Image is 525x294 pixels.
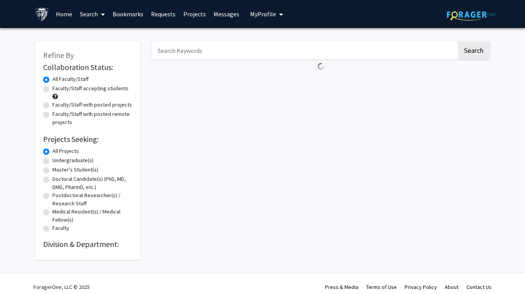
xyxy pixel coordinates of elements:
label: Postdoctoral Researcher(s) / Research Staff [52,191,132,208]
a: Requests [147,0,179,28]
span: Refine By [43,50,74,60]
label: Faculty/Staff with posted projects [52,101,132,109]
a: Privacy Policy [405,283,437,290]
img: Loading [314,59,328,73]
h2: Projects Seeking: [43,135,132,144]
a: Contact Us [466,283,492,290]
a: About [445,283,459,290]
a: Search [76,0,109,28]
label: All Projects [52,147,79,155]
a: Home [52,0,76,28]
a: Press & Media [325,283,358,290]
nav: Page navigation [152,73,490,91]
label: Undergraduate(s) [52,156,94,164]
label: Doctoral Candidate(s) (PhD, MD, DMD, PharmD, etc.) [52,175,132,191]
label: Faculty/Staff with posted remote projects [52,110,132,126]
label: Faculty/Staff accepting students [52,84,129,93]
h2: Division & Department: [43,240,132,249]
label: Master's Student(s) [52,166,98,174]
label: Medical Resident(s) / Medical Fellow(s) [52,208,132,224]
a: Messages [210,0,243,28]
iframe: Chat [492,259,519,288]
span: My Profile [250,10,276,18]
button: Search [458,42,490,59]
img: ForagerOne Logo [447,9,495,21]
h2: Collaboration Status: [43,63,132,72]
a: Projects [179,0,210,28]
a: Terms of Use [366,283,397,290]
label: All Faculty/Staff [52,75,89,83]
img: Johns Hopkins University Logo [35,7,49,21]
label: Faculty [52,224,69,232]
a: Bookmarks [109,0,147,28]
input: Search Keywords [152,42,457,59]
